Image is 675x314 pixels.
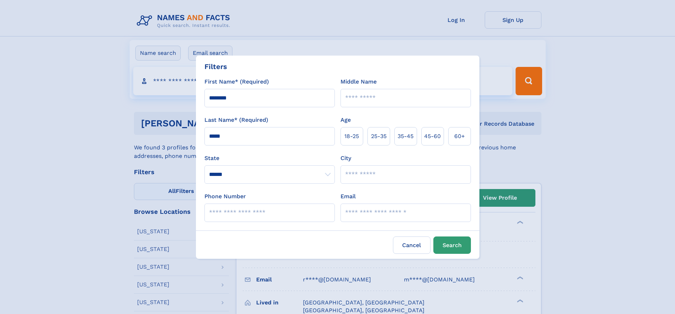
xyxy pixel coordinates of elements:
span: 18‑25 [344,132,359,141]
span: 35‑45 [398,132,414,141]
label: First Name* (Required) [204,78,269,86]
span: 45‑60 [424,132,441,141]
label: Cancel [393,236,431,254]
label: Age [341,116,351,124]
label: Last Name* (Required) [204,116,268,124]
label: Email [341,192,356,201]
label: Phone Number [204,192,246,201]
div: Filters [204,61,227,72]
button: Search [433,236,471,254]
span: 60+ [454,132,465,141]
label: State [204,154,335,162]
label: Middle Name [341,78,377,86]
span: 25‑35 [371,132,387,141]
label: City [341,154,351,162]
